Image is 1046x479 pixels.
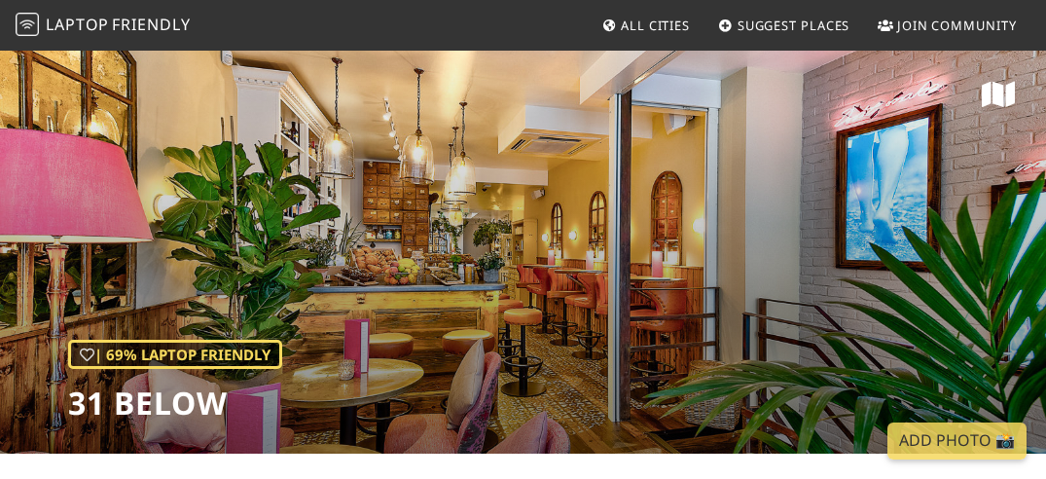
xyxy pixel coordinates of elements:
a: Join Community [870,8,1025,43]
span: Suggest Places [738,17,850,34]
div: | 69% Laptop Friendly [68,340,282,369]
a: Suggest Places [710,8,858,43]
span: Friendly [112,14,190,35]
h1: 31 below [68,385,282,422]
a: All Cities [594,8,698,43]
span: Join Community [897,17,1017,34]
a: Add Photo 📸 [887,423,1027,460]
span: All Cities [621,17,690,34]
img: LaptopFriendly [16,13,39,36]
a: LaptopFriendly LaptopFriendly [16,9,191,43]
span: Laptop [46,14,109,35]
